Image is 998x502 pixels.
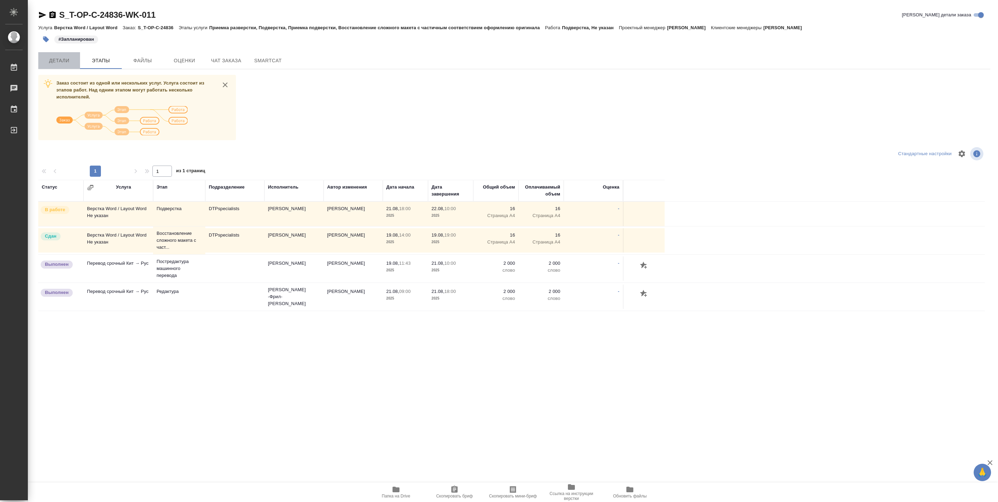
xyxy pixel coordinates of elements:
p: 22.08, [431,206,444,211]
td: DTPspecialists [205,228,264,253]
p: Клиентские менеджеры [711,25,763,30]
td: [PERSON_NAME] [324,285,383,309]
p: Работа [545,25,562,30]
p: Подверстка, Не указан [562,25,619,30]
span: [PERSON_NAME] детали заказа [902,11,971,18]
p: 2025 [386,212,425,219]
span: Настроить таблицу [953,145,970,162]
p: 21.08, [386,206,399,211]
p: Страница А4 [477,239,515,246]
td: [PERSON_NAME] [264,202,324,226]
p: 16 [522,205,560,212]
p: Страница А4 [477,212,515,219]
p: Верстка Word / Layout Word [54,25,122,30]
p: 09:00 [399,289,411,294]
p: В работе [45,206,65,213]
td: DTPspecialists [205,202,264,226]
td: Верстка Word / Layout Word Не указан [84,228,153,253]
a: - [618,206,619,211]
p: S_T-OP-C-24836 [138,25,179,30]
p: 10:00 [444,261,456,266]
p: #Запланирован [58,36,94,43]
p: 18:00 [399,206,411,211]
div: Оплачиваемый объем [522,184,560,198]
div: Оценка [603,184,619,191]
td: [PERSON_NAME] [264,256,324,281]
p: 2 000 [522,288,560,295]
span: из 1 страниц [176,167,205,177]
td: [PERSON_NAME] [324,202,383,226]
div: Общий объем [483,184,515,191]
p: Выполнен [45,289,69,296]
p: 10:00 [444,206,456,211]
td: Верстка Word / Layout Word Не указан [84,202,153,226]
td: Перевод срочный Кит → Рус [84,256,153,281]
div: Подразделение [209,184,245,191]
p: Редактура [157,288,202,295]
p: Выполнен [45,261,69,268]
p: 16 [522,232,560,239]
div: Автор изменения [327,184,367,191]
p: 19:00 [444,232,456,238]
p: Проектный менеджер [619,25,667,30]
p: Заказ: [123,25,138,30]
p: Постредактура машинного перевода [157,258,202,279]
a: - [618,289,619,294]
p: 2 000 [477,260,515,267]
p: 19.08, [386,261,399,266]
a: - [618,232,619,238]
div: Дата завершения [431,184,470,198]
span: Оценки [168,56,201,65]
span: Этапы [84,56,118,65]
p: 18:00 [444,289,456,294]
span: 🙏 [976,465,988,480]
p: слово [477,295,515,302]
button: Добавить тэг [38,32,54,47]
span: Чат заказа [209,56,243,65]
p: слово [522,267,560,274]
p: 21.08, [431,289,444,294]
p: 2025 [386,239,425,246]
p: Страница А4 [522,239,560,246]
p: Страница А4 [522,212,560,219]
span: Запланирован [54,36,99,42]
p: 21.08, [431,261,444,266]
p: 2025 [431,212,470,219]
p: Приемка разверстки, Подверстка, Приемка подверстки, Восстановление сложного макета с частичным со... [209,25,545,30]
p: Восстановление сложного макета с част... [157,230,202,251]
a: - [618,261,619,266]
button: Скопировать ссылку для ЯМессенджера [38,11,47,19]
div: Этап [157,184,167,191]
p: 19.08, [386,232,399,238]
div: split button [896,149,953,159]
p: Сдан [45,233,56,240]
p: 2025 [431,239,470,246]
p: 2 000 [522,260,560,267]
td: [PERSON_NAME] [324,228,383,253]
td: [PERSON_NAME] [324,256,383,281]
button: 🙏 [974,464,991,481]
td: [PERSON_NAME] -Фрил- [PERSON_NAME] [264,283,324,311]
p: 2 000 [477,288,515,295]
p: 19.08, [431,232,444,238]
span: Детали [42,56,76,65]
button: Скопировать ссылку [48,11,57,19]
p: [PERSON_NAME] [763,25,807,30]
p: Услуга [38,25,54,30]
button: Добавить оценку [638,288,650,300]
p: 16 [477,205,515,212]
span: Заказ состоит из одной или нескольких услуг. Услуга состоит из этапов работ. Над одним этапом мог... [56,80,204,99]
span: SmartCat [251,56,285,65]
div: Услуга [116,184,131,191]
p: 11:43 [399,261,411,266]
div: Статус [42,184,57,191]
div: Исполнитель [268,184,299,191]
p: 2025 [431,295,470,302]
a: S_T-OP-C-24836-WK-011 [59,10,156,19]
p: [PERSON_NAME] [667,25,711,30]
td: [PERSON_NAME] [264,228,324,253]
p: 2025 [431,267,470,274]
td: Перевод срочный Кит → Рус [84,285,153,309]
p: 2025 [386,267,425,274]
button: close [220,80,230,90]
